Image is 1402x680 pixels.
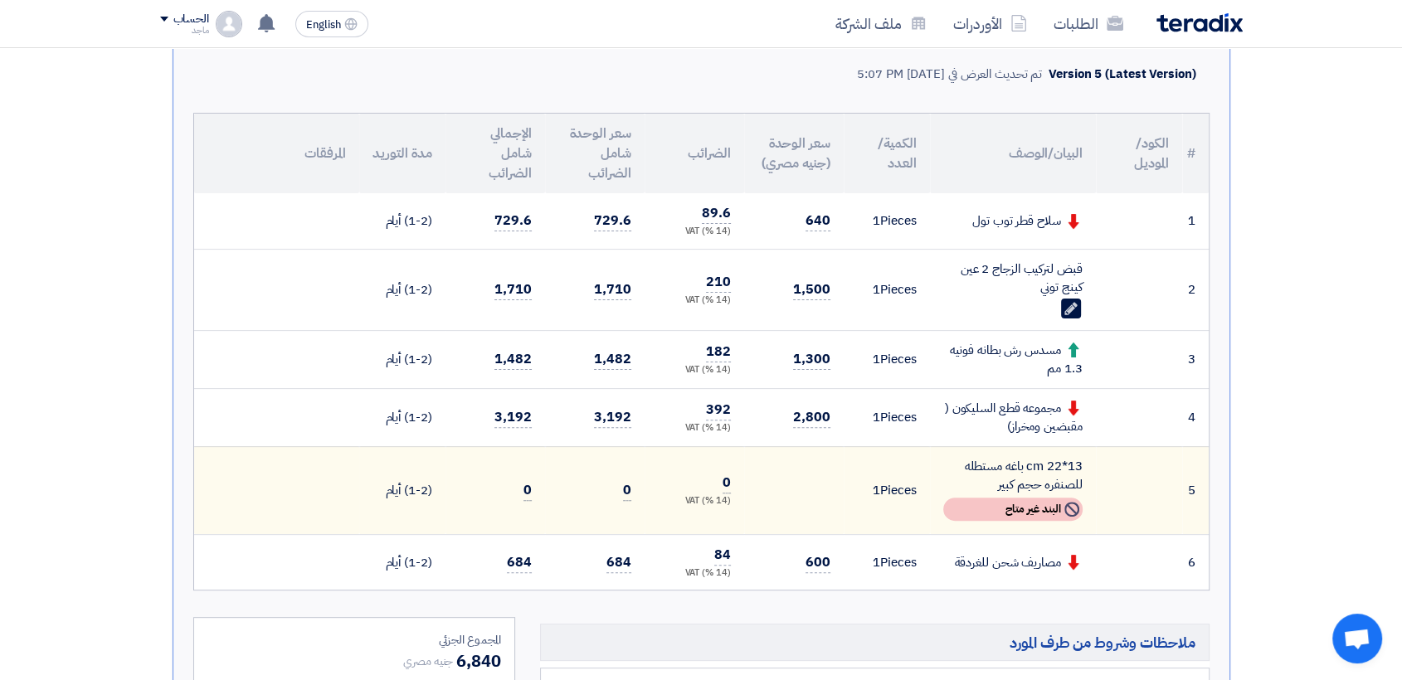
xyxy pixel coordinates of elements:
[1182,446,1209,534] td: 5
[1096,114,1182,193] th: الكود/الموديل
[207,631,501,648] div: المجموع الجزئي
[359,249,445,330] td: (1-2) أيام
[507,552,532,573] span: 684
[723,473,731,493] span: 0
[456,648,501,673] span: 6,840
[930,114,1096,193] th: البيان/الوصف
[806,211,830,231] span: 640
[359,114,445,193] th: مدة التوريد
[359,193,445,249] td: (1-2) أيام
[844,114,930,193] th: الكمية/العدد
[940,4,1040,43] a: الأوردرات
[216,11,242,37] img: profile_test.png
[494,211,532,231] span: 729.6
[606,552,631,573] span: 684
[943,399,1083,436] div: مجموعه قطع السليكون ( مقبضين ومخراز)
[1182,114,1209,193] th: #
[873,553,880,571] span: 1
[702,203,731,224] span: 89.6
[359,446,445,534] td: (1-2) أيام
[943,498,1083,521] div: البند غير متاح
[1182,534,1209,590] td: 6
[844,330,930,388] td: Pieces
[594,279,631,300] span: 1,710
[793,407,830,428] span: 2,800
[873,481,880,499] span: 1
[806,552,830,573] span: 600
[706,272,731,293] span: 210
[658,294,731,308] div: (14 %) VAT
[658,225,731,239] div: (14 %) VAT
[1156,13,1243,32] img: Teradix logo
[194,114,359,193] th: المرفقات
[623,480,631,501] span: 0
[1040,4,1137,43] a: الطلبات
[403,653,453,670] span: جنيه مصري
[523,480,532,501] span: 0
[873,408,880,426] span: 1
[594,349,631,370] span: 1,482
[594,407,631,428] span: 3,192
[844,534,930,590] td: Pieces
[1182,249,1209,330] td: 2
[1332,614,1382,663] a: Open chat
[943,457,1083,494] div: cm 22*13 باغه مستطله للصنفره حجم كبير
[844,193,930,249] td: Pieces
[873,211,880,230] span: 1
[445,114,545,193] th: الإجمالي شامل الضرائب
[822,4,940,43] a: ملف الشركة
[494,407,532,428] span: 3,192
[714,545,731,566] span: 84
[658,566,731,580] div: (14 %) VAT
[295,11,368,37] button: English
[306,19,341,31] span: English
[545,114,645,193] th: سعر الوحدة شامل الضرائب
[706,342,731,362] span: 182
[359,330,445,388] td: (1-2) أيام
[540,624,1210,661] h5: ملاحظات وشروط من طرف المورد
[844,446,930,534] td: Pieces
[173,12,209,27] div: الحساب
[658,363,731,377] div: (14 %) VAT
[744,114,844,193] th: سعر الوحدة (جنيه مصري)
[793,279,830,300] span: 1,500
[494,349,532,370] span: 1,482
[658,494,731,508] div: (14 %) VAT
[1049,65,1195,84] div: Version 5 (Latest Version)
[943,260,1083,297] div: قبض لتركيب الزجاج 2 عين كينج توني
[943,553,1083,572] div: مصاريف شحن للغردقة
[1182,388,1209,446] td: 4
[844,388,930,446] td: Pieces
[359,388,445,446] td: (1-2) أيام
[943,211,1083,231] div: سلاح قطر توب تول
[857,65,1042,84] div: تم تحديث العرض في [DATE] 5:07 PM
[793,349,830,370] span: 1,300
[844,249,930,330] td: Pieces
[706,400,731,420] span: 392
[594,211,631,231] span: 729.6
[1182,330,1209,388] td: 3
[1182,193,1209,249] td: 1
[160,26,209,35] div: ماجد
[645,114,744,193] th: الضرائب
[873,280,880,299] span: 1
[873,350,880,368] span: 1
[658,421,731,435] div: (14 %) VAT
[943,341,1083,378] div: مسدس رش بطانه فونيه 1.3 مم
[359,534,445,590] td: (1-2) أيام
[494,279,532,300] span: 1,710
